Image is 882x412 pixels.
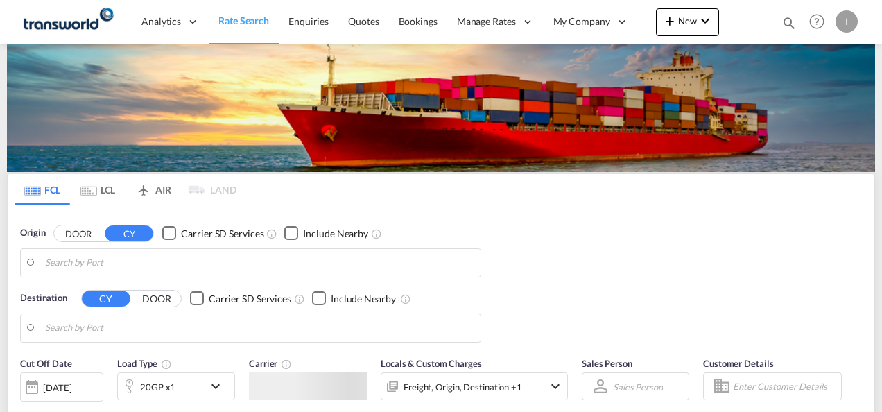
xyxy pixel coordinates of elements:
[181,227,263,241] div: Carrier SD Services
[400,293,411,304] md-icon: Unchecked: Ignores neighbouring ports when fetching rates.Checked : Includes neighbouring ports w...
[303,227,368,241] div: Include Nearby
[7,44,875,172] img: LCL+%26+FCL+BACKGROUND.png
[43,381,71,394] div: [DATE]
[132,291,181,307] button: DOOR
[582,358,632,369] span: Sales Person
[733,376,837,397] input: Enter Customer Details
[20,226,45,240] span: Origin
[190,291,291,306] md-checkbox: Checkbox No Ink
[547,378,564,395] md-icon: icon-chevron-down
[348,15,379,27] span: Quotes
[781,15,797,31] md-icon: icon-magnify
[294,293,305,304] md-icon: Unchecked: Search for CY (Container Yard) services for all selected carriers.Checked : Search for...
[70,174,126,205] md-tab-item: LCL
[281,359,292,370] md-icon: The selected Trucker/Carrierwill be displayed in the rate results If the rates are from another f...
[249,358,292,369] span: Carrier
[284,226,368,241] md-checkbox: Checkbox No Ink
[661,12,678,29] md-icon: icon-plus 400-fg
[105,225,153,241] button: CY
[209,292,291,306] div: Carrier SD Services
[312,291,396,306] md-checkbox: Checkbox No Ink
[703,358,773,369] span: Customer Details
[697,12,714,29] md-icon: icon-chevron-down
[45,318,474,338] input: Search by Port
[781,15,797,36] div: icon-magnify
[45,252,474,273] input: Search by Port
[399,15,438,27] span: Bookings
[288,15,329,27] span: Enquiries
[21,6,114,37] img: f753ae806dec11f0841701cdfdf085c0.png
[371,228,382,239] md-icon: Unchecked: Ignores neighbouring ports when fetching rates.Checked : Includes neighbouring ports w...
[20,372,103,402] div: [DATE]
[661,15,714,26] span: New
[836,10,858,33] div: I
[135,182,152,192] md-icon: icon-airplane
[15,174,236,205] md-pagination-wrapper: Use the left and right arrow keys to navigate between tabs
[20,358,72,369] span: Cut Off Date
[117,372,235,400] div: 20GP x1icon-chevron-down
[404,377,522,397] div: Freight Origin Destination Factory Stuffing
[140,377,175,397] div: 20GP x1
[15,174,70,205] md-tab-item: FCL
[20,291,67,305] span: Destination
[218,15,269,26] span: Rate Search
[266,228,277,239] md-icon: Unchecked: Search for CY (Container Yard) services for all selected carriers.Checked : Search for...
[331,292,396,306] div: Include Nearby
[656,8,719,36] button: icon-plus 400-fgNewicon-chevron-down
[612,377,664,397] md-select: Sales Person
[381,372,568,400] div: Freight Origin Destination Factory Stuffingicon-chevron-down
[381,358,482,369] span: Locals & Custom Charges
[805,10,836,35] div: Help
[82,291,130,307] button: CY
[457,15,516,28] span: Manage Rates
[553,15,610,28] span: My Company
[162,226,263,241] md-checkbox: Checkbox No Ink
[141,15,181,28] span: Analytics
[126,174,181,205] md-tab-item: AIR
[161,359,172,370] md-icon: icon-information-outline
[117,358,172,369] span: Load Type
[207,378,231,395] md-icon: icon-chevron-down
[805,10,829,33] span: Help
[54,225,103,241] button: DOOR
